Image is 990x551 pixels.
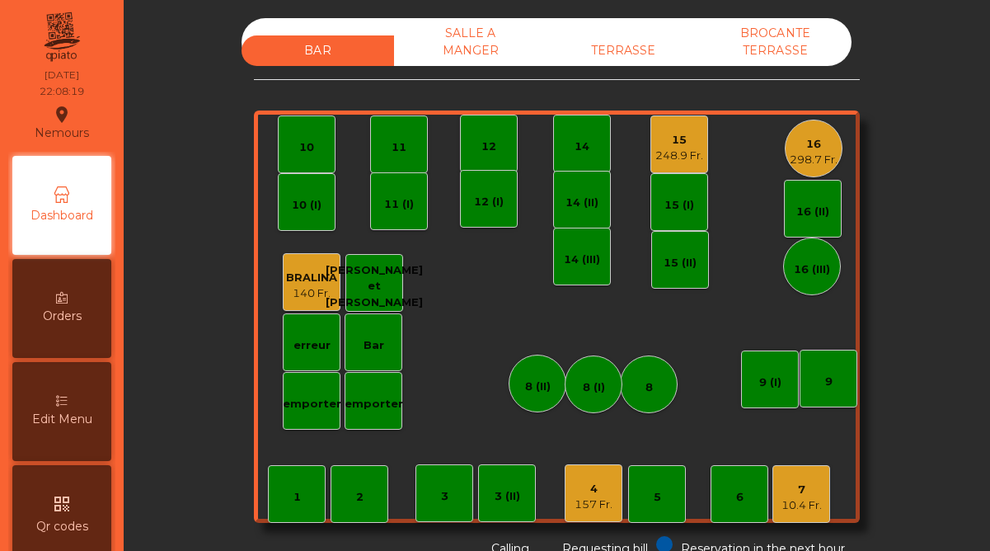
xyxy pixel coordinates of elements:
[242,35,394,66] div: BAR
[759,374,781,391] div: 9 (I)
[736,489,744,506] div: 6
[796,204,829,220] div: 16 (II)
[781,497,822,514] div: 10.4 Fr.
[392,139,406,156] div: 11
[583,379,605,396] div: 8 (I)
[655,148,703,164] div: 248.9 Fr.
[299,139,314,156] div: 10
[790,152,838,168] div: 298.7 Fr.
[699,18,852,66] div: BROCANTE TERRASSE
[790,136,838,153] div: 16
[286,270,337,286] div: BRALINA
[495,488,520,505] div: 3 (II)
[52,494,72,514] i: qr_code
[654,489,661,506] div: 5
[781,482,822,498] div: 7
[326,262,423,311] div: [PERSON_NAME] et [PERSON_NAME]
[655,132,703,148] div: 15
[575,139,589,155] div: 14
[35,102,89,144] div: Nemours
[547,35,699,66] div: TERRASSE
[384,196,414,213] div: 11 (I)
[565,195,598,211] div: 14 (II)
[474,194,504,210] div: 12 (I)
[345,396,403,412] div: emporter
[292,197,321,214] div: 10 (I)
[441,488,448,505] div: 3
[293,489,301,506] div: 1
[293,337,331,354] div: erreur
[45,68,79,82] div: [DATE]
[664,197,694,214] div: 15 (I)
[32,411,92,428] span: Edit Menu
[364,337,384,354] div: Bar
[283,396,341,412] div: emporter
[40,84,84,99] div: 22:08:19
[575,481,612,497] div: 4
[36,518,88,535] span: Qr codes
[30,207,93,224] span: Dashboard
[575,497,612,513] div: 157 Fr.
[41,8,82,66] img: qpiato
[481,139,496,155] div: 12
[564,252,600,268] div: 14 (III)
[43,308,82,325] span: Orders
[394,18,547,66] div: SALLE A MANGER
[664,255,697,271] div: 15 (II)
[645,379,653,396] div: 8
[52,105,72,125] i: location_on
[794,261,830,278] div: 16 (III)
[825,374,833,390] div: 9
[286,285,337,302] div: 140 Fr.
[525,379,551,395] div: 8 (II)
[356,489,364,506] div: 2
